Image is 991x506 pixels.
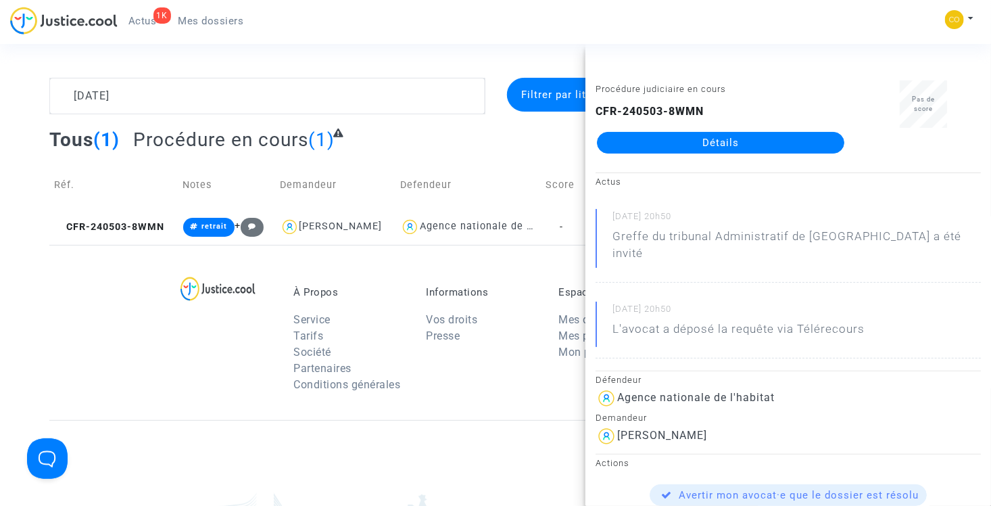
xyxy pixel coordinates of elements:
a: Tarifs [293,329,323,342]
img: logo-lg.svg [180,277,256,301]
img: 5a13cfc393247f09c958b2f13390bacc [945,10,964,29]
a: Service [293,313,331,326]
td: Notes [178,161,275,209]
a: Conditions générales [293,378,400,391]
span: Avertir mon avocat·e que le dossier est résolu [679,489,919,501]
span: Procédure en cours [133,129,308,151]
span: + [235,220,264,231]
a: Mon profil [558,346,611,359]
td: Demandeur [275,161,395,209]
span: Filtrer par litige [521,89,602,101]
img: icon-user.svg [280,217,299,237]
small: Actions [596,458,629,468]
small: [DATE] 20h50 [612,303,981,321]
td: Score [541,161,582,209]
small: Défendeur [596,375,642,385]
img: icon-user.svg [596,388,617,409]
span: Mes dossiers [178,15,244,27]
p: Informations [426,286,538,298]
a: Société [293,346,331,359]
td: Type de dossier [582,161,727,209]
span: (1) [93,129,120,151]
small: Demandeur [596,413,647,423]
div: [PERSON_NAME] [299,221,383,232]
b: CFR-240503-8WMN [596,105,704,118]
small: Procédure judiciaire en cours [596,84,726,94]
a: Mes procédures [558,329,639,342]
div: 1K [153,7,171,24]
p: L'avocat a déposé la requête via Télérecours [612,321,865,344]
p: À Propos [293,286,406,298]
span: retrait [201,222,227,231]
a: Mes dossiers [168,11,255,31]
iframe: Help Scout Beacon - Open [27,438,68,479]
span: Pas de score [912,95,935,112]
small: [DATE] 20h50 [612,210,981,228]
span: Actus [128,15,157,27]
img: jc-logo.svg [10,7,118,34]
p: Espace Personnel [558,286,671,298]
a: Vos droits [426,313,477,326]
td: Defendeur [395,161,541,209]
td: Contestation du retrait de [PERSON_NAME] par l'ANAH (mandataire) [582,209,727,245]
div: [PERSON_NAME] [617,429,707,442]
p: Greffe du tribunal Administratif de [GEOGRAPHIC_DATA] a été invité [612,228,981,269]
div: Agence nationale de l'habitat [617,391,775,404]
img: icon-user.svg [596,425,617,447]
a: Détails [597,132,844,154]
span: Tous [49,129,93,151]
a: Mes dossiers [558,313,625,326]
div: Agence nationale de l'habitat [420,221,569,232]
span: (1) [308,129,335,151]
span: - [560,221,563,233]
small: Actus [596,177,621,187]
span: CFR-240503-8WMN [54,221,164,233]
img: icon-user.svg [400,217,420,237]
a: Partenaires [293,362,352,375]
td: Réf. [49,161,178,209]
a: Presse [426,329,460,342]
a: 1KActus [118,11,168,31]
